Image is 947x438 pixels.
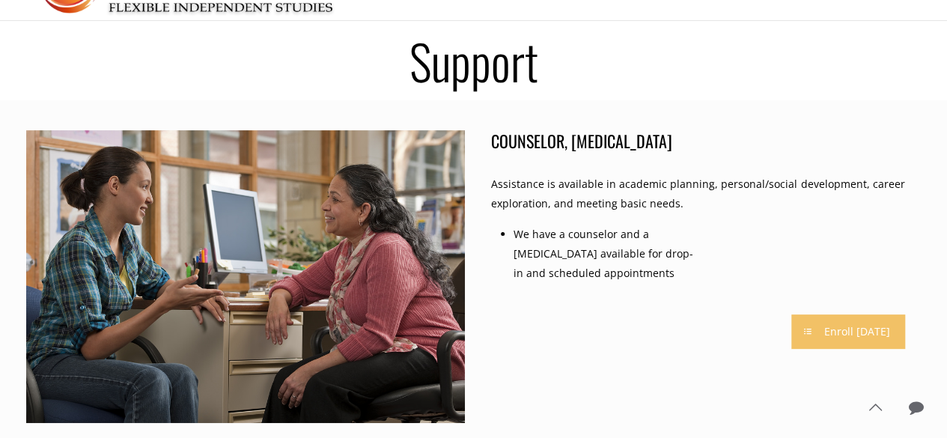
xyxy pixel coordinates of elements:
[491,174,913,213] p: Assistance is available in academic planning, personal/social development, career exploration, an...
[491,130,913,151] h4: COUNSELOR, [MEDICAL_DATA]
[26,130,465,423] img: Support
[791,314,905,349] a: Enroll [DATE]
[514,225,701,283] li: We have a counselor and a [MEDICAL_DATA] available for drop-in and scheduled appointments
[17,37,931,85] h1: Support
[859,392,891,423] a: Back to top icon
